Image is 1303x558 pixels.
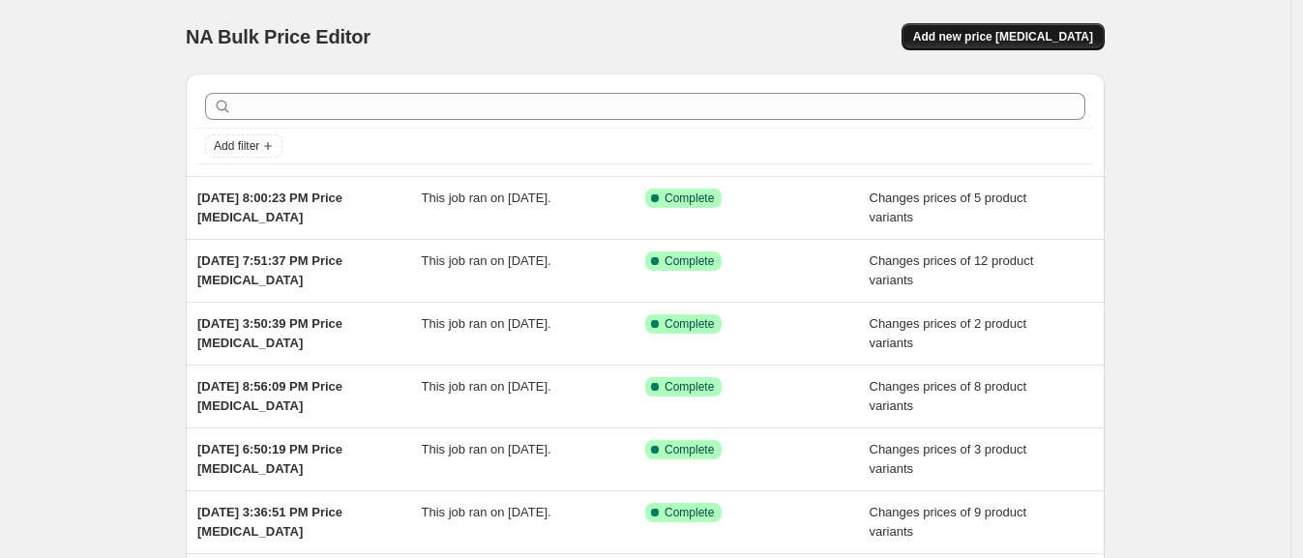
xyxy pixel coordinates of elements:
[665,379,714,395] span: Complete
[197,316,342,350] span: [DATE] 3:50:39 PM Price [MEDICAL_DATA]
[422,442,551,456] span: This job ran on [DATE].
[205,134,282,158] button: Add filter
[422,379,551,394] span: This job ran on [DATE].
[870,253,1034,287] span: Changes prices of 12 product variants
[665,253,714,269] span: Complete
[870,316,1027,350] span: Changes prices of 2 product variants
[870,442,1027,476] span: Changes prices of 3 product variants
[197,191,342,224] span: [DATE] 8:00:23 PM Price [MEDICAL_DATA]
[665,316,714,332] span: Complete
[422,316,551,331] span: This job ran on [DATE].
[913,29,1093,44] span: Add new price [MEDICAL_DATA]
[422,191,551,205] span: This job ran on [DATE].
[422,253,551,268] span: This job ran on [DATE].
[197,442,342,476] span: [DATE] 6:50:19 PM Price [MEDICAL_DATA]
[214,138,259,154] span: Add filter
[197,379,342,413] span: [DATE] 8:56:09 PM Price [MEDICAL_DATA]
[197,253,342,287] span: [DATE] 7:51:37 PM Price [MEDICAL_DATA]
[870,379,1027,413] span: Changes prices of 8 product variants
[902,23,1105,50] button: Add new price [MEDICAL_DATA]
[870,505,1027,539] span: Changes prices of 9 product variants
[422,505,551,519] span: This job ran on [DATE].
[870,191,1027,224] span: Changes prices of 5 product variants
[186,26,370,47] span: NA Bulk Price Editor
[665,442,714,457] span: Complete
[665,505,714,520] span: Complete
[665,191,714,206] span: Complete
[197,505,342,539] span: [DATE] 3:36:51 PM Price [MEDICAL_DATA]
